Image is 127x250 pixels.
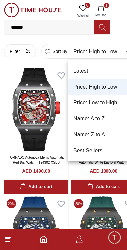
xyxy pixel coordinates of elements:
[107,230,122,245] div: Chat Widget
